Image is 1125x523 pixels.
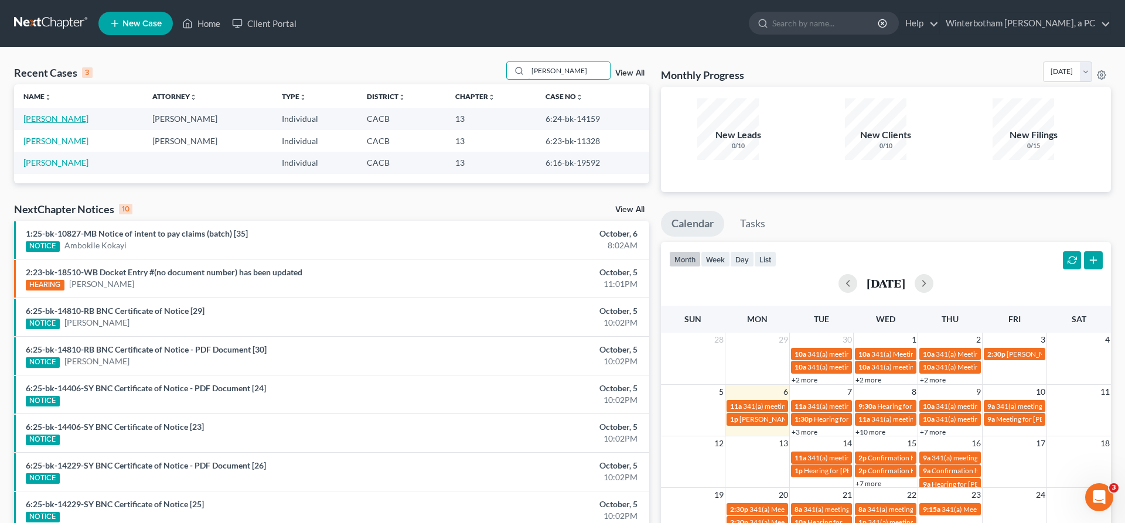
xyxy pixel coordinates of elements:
a: [PERSON_NAME] [23,114,88,124]
span: 341(a) meeting for [PERSON_NAME] & [PERSON_NAME] [871,363,1046,371]
td: 13 [446,108,536,129]
span: 9a [923,453,930,462]
span: 23 [970,488,982,502]
div: 10 [119,204,132,214]
td: CACB [357,130,446,152]
span: 341(a) meeting for [PERSON_NAME] [807,402,921,411]
span: 11a [858,415,870,423]
a: Attorneyunfold_more [152,92,197,101]
span: [PERSON_NAME] 341(a) [GEOGRAPHIC_DATA] [739,415,888,423]
span: 341(a) Meeting for [PERSON_NAME] and [PERSON_NAME] [936,350,1119,358]
div: NextChapter Notices [14,202,132,216]
div: 8:02AM [441,240,637,251]
td: 6:24-bk-14159 [536,108,649,129]
td: 6:16-bk-19592 [536,152,649,173]
span: 6 [782,385,789,399]
span: 2p [858,466,867,475]
span: Hearing for [PERSON_NAME] and [PERSON_NAME] [814,415,974,423]
div: October, 5 [441,421,637,433]
span: 9 [975,385,982,399]
a: Home [176,13,226,34]
i: unfold_more [398,94,405,101]
a: [PERSON_NAME] [64,317,129,329]
span: 341(a) meeting for [PERSON_NAME] [807,350,921,358]
a: 6:25-bk-14406-SY BNC Certificate of Notice [23] [26,422,204,432]
span: 12 [713,436,725,450]
span: 3 [1039,333,1046,347]
button: month [669,251,701,267]
div: October, 5 [441,305,637,317]
span: 7 [846,385,853,399]
td: Individual [272,130,357,152]
td: CACB [357,152,446,173]
span: 341(a) meeting for [PERSON_NAME] [PERSON_NAME] [936,415,1105,423]
a: Calendar [661,211,724,237]
i: unfold_more [576,94,583,101]
div: NOTICE [26,241,60,252]
td: [PERSON_NAME] [143,108,272,129]
span: 341(a) Meeting for [PERSON_NAME] & [PERSON_NAME] [871,350,1047,358]
span: Sat [1072,314,1086,324]
a: View All [615,206,645,214]
span: 9a [987,415,995,423]
div: October, 6 [441,228,637,240]
span: 3 [1109,483,1119,493]
span: 2 [975,333,982,347]
span: 9:15a [923,505,940,514]
div: 11:01PM [441,278,637,290]
a: [PERSON_NAME] [69,278,134,290]
div: NOTICE [26,319,60,329]
span: 21 [841,488,853,502]
span: 19 [713,488,725,502]
i: unfold_more [45,94,52,101]
span: 11a [795,402,806,411]
div: 10:02PM [441,317,637,329]
a: Districtunfold_more [367,92,405,101]
span: 9a [987,402,995,411]
a: [PERSON_NAME] [23,136,88,146]
span: 22 [906,488,918,502]
a: +7 more [920,428,946,436]
a: Chapterunfold_more [455,92,495,101]
span: 341(a) Meeting for [PERSON_NAME] [749,505,863,514]
a: 6:25-bk-14810-RB BNC Certificate of Notice - PDF Document [30] [26,344,267,354]
span: 341(a) Meeting for [PERSON_NAME] and [PERSON_NAME] [942,505,1124,514]
a: Winterbotham [PERSON_NAME], a PC [940,13,1110,34]
span: Confirmation Hearing for Avinash [PERSON_NAME] [868,453,1028,462]
button: list [754,251,776,267]
div: October, 5 [441,266,637,278]
td: CACB [357,108,446,129]
span: 15 [906,436,918,450]
a: 6:25-bk-14810-RB BNC Certificate of Notice [29] [26,306,204,316]
span: 10a [923,415,935,423]
div: New Leads [697,128,779,142]
span: 1:30p [795,415,813,423]
a: Nameunfold_more [23,92,52,101]
div: 0/15 [993,142,1075,151]
a: 1:25-bk-10827-MB Notice of intent to pay claims (batch) [35] [26,228,248,238]
span: 10a [923,363,935,371]
span: 1p [795,466,803,475]
div: NOTICE [26,435,60,445]
div: 10:02PM [441,433,637,445]
div: NOTICE [26,512,60,522]
a: Case Nounfold_more [546,92,583,101]
span: 10a [923,350,935,358]
div: 0/10 [845,142,927,151]
span: 341(a) meeting for [PERSON_NAME] [803,505,916,514]
h2: [DATE] [867,277,905,289]
span: 8 [911,385,918,399]
span: 2:30p [730,505,748,514]
div: 10:02PM [441,510,637,522]
button: day [730,251,754,267]
div: October, 5 [441,344,637,355]
td: Individual [272,108,357,129]
span: 29 [778,333,789,347]
span: 11a [730,402,742,411]
span: 10a [795,363,806,371]
span: 341(a) meeting for [PERSON_NAME] and [PERSON_NAME] [932,453,1114,462]
span: 341(a) Meeting for [PERSON_NAME] and [PERSON_NAME] [936,363,1119,371]
span: 10a [858,350,870,358]
span: 18 [1099,436,1111,450]
div: Recent Cases [14,66,93,80]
